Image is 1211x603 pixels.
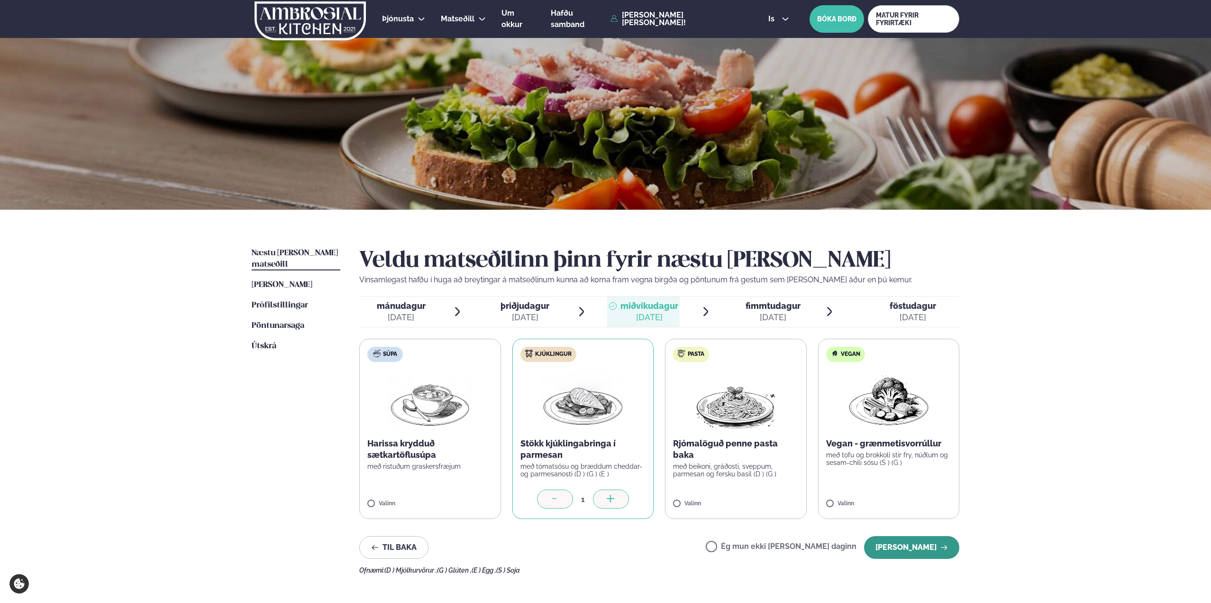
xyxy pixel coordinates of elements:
a: Næstu [PERSON_NAME] matseðill [252,248,340,270]
span: Vegan [841,351,860,358]
div: [DATE] [890,312,936,323]
p: Harissa krydduð sætkartöflusúpa [367,438,493,461]
button: [PERSON_NAME] [864,536,959,559]
img: Chicken-breast.png [541,370,625,430]
img: Spagetti.png [694,370,777,430]
span: miðvikudagur [620,301,678,311]
span: þriðjudagur [501,301,549,311]
img: pasta.svg [678,350,685,357]
div: Ofnæmi: [359,566,959,574]
span: Þjónusta [382,14,414,23]
p: með beikoni, gráðosti, sveppum, parmesan og fersku basil (D ) (G ) [673,463,799,478]
a: Þjónusta [382,13,414,25]
div: 1 [573,494,593,505]
a: Pöntunarsaga [252,320,304,332]
span: Súpa [383,351,397,358]
div: [DATE] [620,312,678,323]
img: Vegan.svg [831,350,838,357]
p: Rjómalöguð penne pasta baka [673,438,799,461]
span: Útskrá [252,342,276,350]
a: [PERSON_NAME] [252,279,312,291]
p: Vegan - grænmetisvorrúllur [826,438,952,449]
a: Matseðill [441,13,474,25]
span: (S ) Soja [496,566,520,574]
img: logo [254,1,367,40]
a: Hafðu samband [551,8,606,30]
span: Hafðu samband [551,9,584,29]
button: Til baka [359,536,428,559]
span: (G ) Glúten , [437,566,472,574]
span: Næstu [PERSON_NAME] matseðill [252,249,338,269]
p: með tómatsósu og bræddum cheddar- og parmesanosti (D ) (G ) (E ) [520,463,646,478]
p: Vinsamlegast hafðu í huga að breytingar á matseðlinum kunna að koma fram vegna birgða og pöntunum... [359,274,959,286]
div: [DATE] [377,312,426,323]
span: is [768,15,777,23]
p: með tofu og brokkolí stir fry, núðlum og sesam-chili sósu (S ) (G ) [826,451,952,466]
img: Soup.png [388,370,472,430]
p: með ristuðum graskersfræjum [367,463,493,470]
span: (E ) Egg , [472,566,496,574]
a: Prófílstillingar [252,300,308,311]
img: chicken.svg [525,350,533,357]
span: (D ) Mjólkurvörur , [384,566,437,574]
a: Um okkur [501,8,535,30]
a: Cookie settings [9,574,29,594]
a: Útskrá [252,341,276,352]
span: Matseðill [441,14,474,23]
div: [DATE] [746,312,801,323]
button: BÓKA BORÐ [810,5,864,33]
span: Prófílstillingar [252,301,308,309]
a: MATUR FYRIR FYRIRTÆKI [868,5,959,33]
h2: Veldu matseðilinn þinn fyrir næstu [PERSON_NAME] [359,248,959,274]
span: Pasta [688,351,704,358]
button: is [761,15,796,23]
a: [PERSON_NAME] [PERSON_NAME]! [610,11,747,27]
span: Um okkur [501,9,522,29]
div: [DATE] [501,312,549,323]
span: fimmtudagur [746,301,801,311]
span: föstudagur [890,301,936,311]
p: Stökk kjúklingabringa í parmesan [520,438,646,461]
span: Kjúklingur [535,351,572,358]
img: Vegan.png [847,370,930,430]
span: Pöntunarsaga [252,322,304,330]
span: [PERSON_NAME] [252,281,312,289]
img: soup.svg [373,350,381,357]
span: mánudagur [377,301,426,311]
